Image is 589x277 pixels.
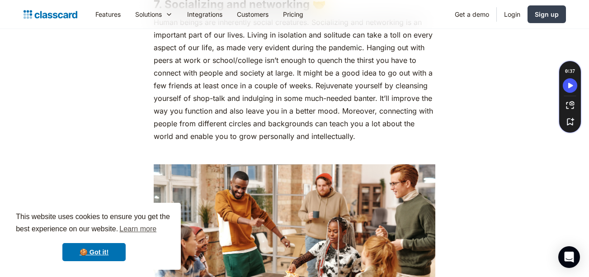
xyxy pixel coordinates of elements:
[135,10,162,19] div: Solutions
[448,4,496,24] a: Get a demo
[128,4,180,24] div: Solutions
[276,4,311,24] a: Pricing
[118,222,158,236] a: learn more about cookies
[558,246,580,268] div: Open Intercom Messenger
[154,147,435,160] p: ‍
[180,4,230,24] a: Integrations
[7,203,181,270] div: cookieconsent
[497,4,528,24] a: Login
[16,211,172,236] span: This website uses cookies to ensure you get the best experience on our website.
[62,243,126,261] a: dismiss cookie message
[88,4,128,24] a: Features
[528,5,566,23] a: Sign up
[24,8,77,21] a: home
[230,4,276,24] a: Customers
[154,16,435,143] p: Human beings are inherently social creatures. Socializing and networking is an important part of ...
[535,10,559,19] div: Sign up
